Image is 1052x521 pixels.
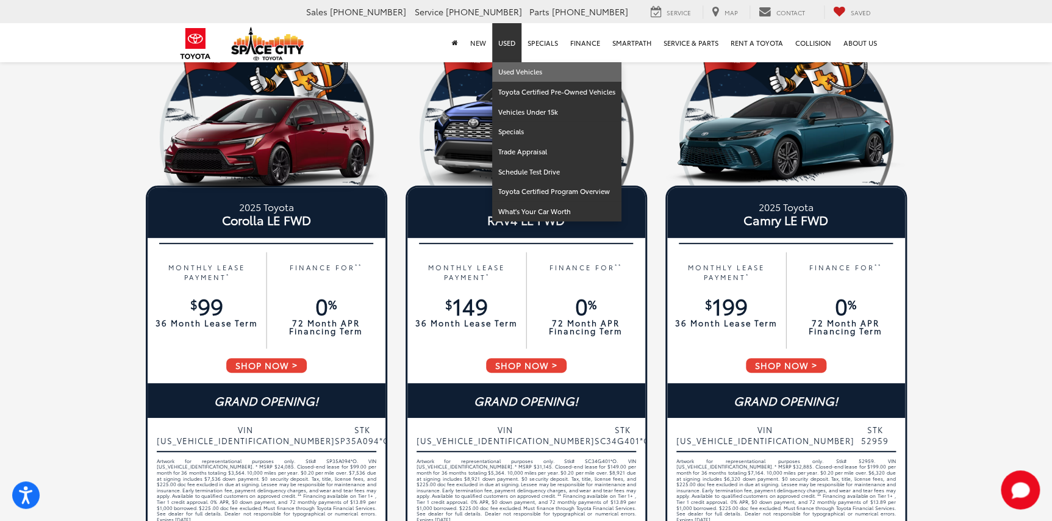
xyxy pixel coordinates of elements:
[529,5,549,18] span: Parts
[415,5,443,18] span: Service
[492,202,621,221] a: What's Your Car Worth
[588,295,596,312] sup: %
[725,8,738,17] span: Map
[446,23,464,62] a: Home
[315,290,337,321] span: 0
[575,290,596,321] span: 0
[335,424,390,446] span: STK SP35A094*O
[705,295,712,312] sup: $
[676,214,896,226] span: Camry LE FWD
[492,82,621,102] a: Toyota Certified Pre-Owned Vehicles
[157,199,376,214] small: 2025 Toyota
[792,262,899,282] p: FINANCE FOR
[705,290,748,321] span: 199
[413,319,520,327] p: 36 Month Lease Term
[146,73,387,193] img: 25_Corolla_XSE_Ruby_Flare_Pearl_Left
[492,182,621,202] a: Toyota Certified Program Overview
[745,357,828,374] span: SHOP NOW
[835,290,856,321] span: 0
[676,199,896,214] small: 2025 Toyota
[750,5,814,19] a: Contact
[837,23,883,62] a: About Us
[673,319,780,327] p: 36 Month Lease Term
[492,62,621,82] a: Used Vehicles
[642,5,700,19] a: Service
[417,424,595,446] span: VIN [US_VEHICLE_IDENTIFICATION_NUMBER]
[407,383,645,418] div: GRAND OPENING!
[673,262,780,282] p: MONTHLY LEASE PAYMENT
[190,295,198,312] sup: $
[148,383,385,418] div: GRAND OPENING!
[854,424,896,446] span: STK 52959
[492,142,621,162] a: Trade Appraisal
[851,8,871,17] span: Saved
[776,8,805,17] span: Contact
[1001,470,1040,509] button: Toggle Chat Window
[157,214,376,226] span: Corolla LE FWD
[417,214,636,226] span: RAV4 LE FWD
[595,424,651,446] span: STK SC34G401*O
[792,319,899,335] p: 72 Month APR Financing Term
[417,199,636,214] small: 2025 Toyota
[848,295,856,312] sup: %
[231,27,304,60] img: Space City Toyota
[306,5,327,18] span: Sales
[552,5,628,18] span: [PHONE_NUMBER]
[330,5,406,18] span: [PHONE_NUMBER]
[154,262,260,282] p: MONTHLY LEASE PAYMENT
[225,357,308,374] span: SHOP NOW
[665,73,907,193] img: 25_Camry_XSE_Teal_Left
[445,295,453,312] sup: $
[824,5,880,19] a: My Saved Vehicles
[667,383,905,418] div: GRAND OPENING!
[492,102,621,123] a: Vehicles Under 15k
[667,8,691,17] span: Service
[154,319,260,327] p: 36 Month Lease Term
[446,5,522,18] span: [PHONE_NUMBER]
[564,23,606,62] a: Finance
[273,319,379,335] p: 72 Month APR Financing Term
[445,290,488,321] span: 149
[789,23,837,62] a: Collision
[492,162,621,182] a: Schedule Test Drive
[157,424,335,446] span: VIN [US_VEHICLE_IDENTIFICATION_NUMBER]
[492,122,621,142] a: Specials
[413,262,520,282] p: MONTHLY LEASE PAYMENT
[485,357,568,374] span: SHOP NOW
[532,319,639,335] p: 72 Month APR Financing Term
[606,23,657,62] a: SmartPath
[657,23,725,62] a: Service & Parts
[532,262,639,282] p: FINANCE FOR
[492,23,521,62] a: Used
[173,24,218,63] img: Toyota
[464,23,492,62] a: New
[328,295,337,312] sup: %
[406,73,647,193] img: 25_RAV4_Limited_Blueprint_Left
[703,5,747,19] a: Map
[725,23,789,62] a: Rent a Toyota
[1001,470,1040,509] svg: Start Chat
[273,262,379,282] p: FINANCE FOR
[521,23,564,62] a: Specials
[676,424,854,446] span: VIN [US_VEHICLE_IDENTIFICATION_NUMBER]
[190,290,223,321] span: 99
